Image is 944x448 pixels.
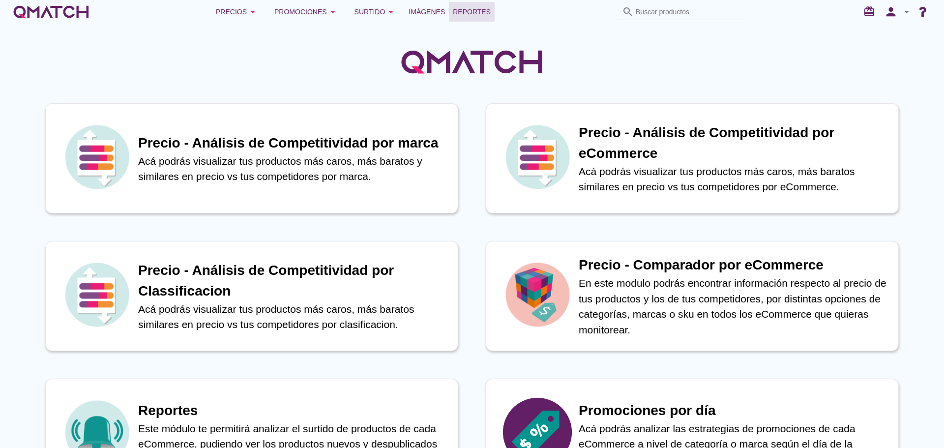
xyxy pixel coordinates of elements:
[62,260,131,329] img: icon
[208,2,266,22] button: Precios
[579,400,888,421] h1: Promociones por día
[636,4,734,20] input: Buscar productos
[12,2,90,22] a: white-qmatch-logo
[453,6,491,18] span: Reportes
[274,6,339,18] div: Promociones
[472,241,913,351] a: iconPrecio - Comparador por eCommerceEn este modulo podrás encontrar información respecto al prec...
[503,122,572,191] img: icon
[579,275,888,337] p: En este modulo podrás encontrar información respecto al precio de tus productos y los de tus comp...
[247,6,259,18] i: arrow_drop_down
[503,260,572,329] img: icon
[138,260,448,301] h1: Precio - Análisis de Competitividad por Classificacion
[472,103,913,213] a: iconPrecio - Análisis de Competitividad por eCommerceAcá podrás visualizar tus productos más caro...
[385,6,397,18] i: arrow_drop_down
[579,164,888,195] p: Acá podrás visualizar tus productos más caros, más baratos similares en precio vs tus competidore...
[138,133,448,153] h1: Precio - Análisis de Competitividad por marca
[31,241,472,351] a: iconPrecio - Análisis de Competitividad por ClassificacionAcá podrás visualizar tus productos más...
[138,153,448,184] p: Acá podrás visualizar tus productos más caros, más baratos y similares en precio vs tus competido...
[901,6,913,18] i: arrow_drop_down
[409,6,445,18] span: Imágenes
[863,5,879,17] i: redeem
[31,103,472,213] a: iconPrecio - Análisis de Competitividad por marcaAcá podrás visualizar tus productos más caros, m...
[216,6,259,18] div: Precios
[347,2,405,22] button: Surtido
[327,6,339,18] i: arrow_drop_down
[449,2,495,22] a: Reportes
[138,301,448,332] p: Acá podrás visualizar tus productos más caros, más baratos similares en precio vs tus competidore...
[622,6,634,18] i: search
[354,6,397,18] div: Surtido
[579,255,888,275] h1: Precio - Comparador por eCommerce
[881,5,901,19] i: person
[138,400,448,421] h1: Reportes
[398,37,546,87] img: QMatchLogo
[62,122,131,191] img: icon
[579,122,888,164] h1: Precio - Análisis de Competitividad por eCommerce
[266,2,347,22] button: Promociones
[405,2,449,22] a: Imágenes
